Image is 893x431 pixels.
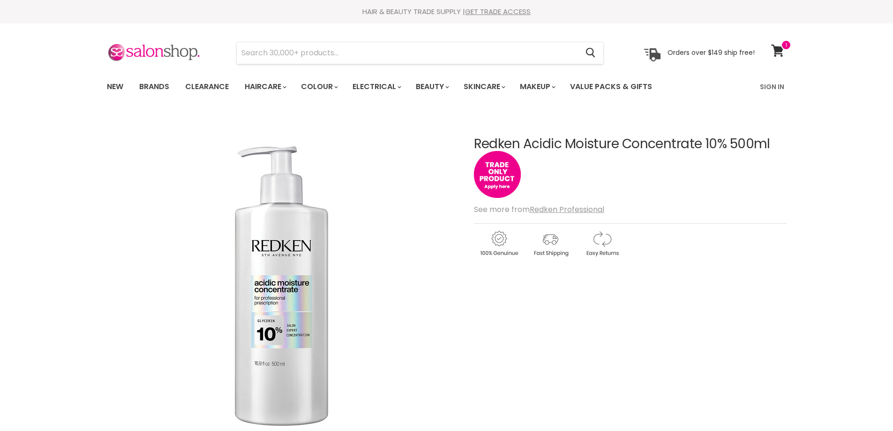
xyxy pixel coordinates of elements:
a: New [100,77,130,97]
a: Electrical [345,77,407,97]
ul: Main menu [100,73,707,100]
a: Sign In [754,77,790,97]
img: shipping.gif [525,229,575,258]
nav: Main [95,73,798,100]
p: Orders over $149 ship free! [668,48,755,57]
input: Search [237,42,578,64]
a: Redken Professional [530,204,604,215]
a: Value Packs & Gifts [563,77,659,97]
a: GET TRADE ACCESS [465,7,531,16]
a: Colour [294,77,344,97]
h1: Redken Acidic Moisture Concentrate 10% 500ml [474,137,787,151]
a: Makeup [513,77,561,97]
a: Brands [132,77,176,97]
a: Haircare [238,77,292,97]
button: Search [578,42,603,64]
img: returns.gif [577,229,627,258]
a: Skincare [457,77,511,97]
a: Beauty [409,77,455,97]
form: Product [236,42,604,64]
img: genuine.gif [474,229,524,258]
div: HAIR & BEAUTY TRADE SUPPLY | [95,7,798,16]
a: Clearance [178,77,236,97]
span: See more from [474,204,604,215]
img: tradeonly_small.jpg [474,151,521,198]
